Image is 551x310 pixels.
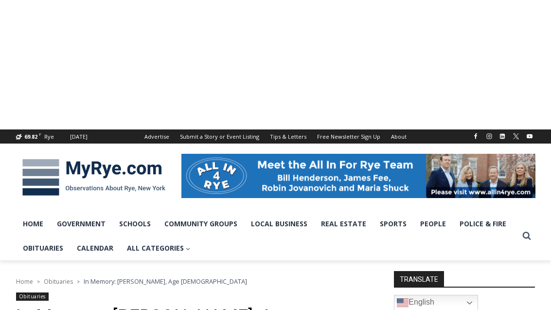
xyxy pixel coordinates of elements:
[158,212,244,236] a: Community Groups
[470,130,481,142] a: Facebook
[244,212,314,236] a: Local Business
[181,154,535,198] img: All in for Rye
[518,227,535,245] button: View Search Form
[16,277,33,286] a: Home
[37,278,40,285] span: >
[70,236,120,260] a: Calendar
[394,271,444,287] strong: TRANSLATE
[312,129,386,144] a: Free Newsletter Sign Up
[24,133,37,140] span: 69.82
[77,278,80,285] span: >
[16,212,50,236] a: Home
[483,130,495,142] a: Instagram
[16,292,49,301] a: Obituaries
[127,243,191,254] span: All Categories
[139,129,175,144] a: Advertise
[524,130,535,142] a: YouTube
[16,276,369,286] nav: Breadcrumbs
[397,297,409,309] img: en
[175,129,265,144] a: Submit a Story or Event Listing
[373,212,413,236] a: Sports
[120,236,197,260] a: All Categories
[44,132,54,141] div: Rye
[112,212,158,236] a: Schools
[497,130,508,142] a: Linkedin
[16,152,172,203] img: MyRye.com
[50,212,112,236] a: Government
[413,212,453,236] a: People
[16,212,518,261] nav: Primary Navigation
[39,131,41,137] span: F
[84,277,247,286] span: In Memory: [PERSON_NAME], Age [DEMOGRAPHIC_DATA]
[386,129,412,144] a: About
[44,277,73,286] a: Obituaries
[70,132,88,141] div: [DATE]
[510,130,522,142] a: X
[139,129,412,144] nav: Secondary Navigation
[265,129,312,144] a: Tips & Letters
[453,212,513,236] a: Police & Fire
[314,212,373,236] a: Real Estate
[16,236,70,260] a: Obituaries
